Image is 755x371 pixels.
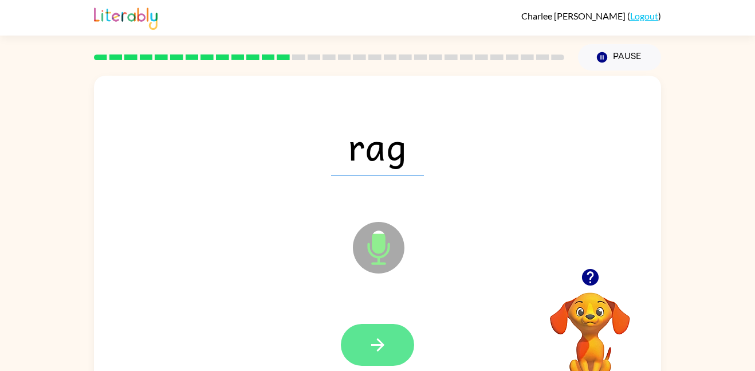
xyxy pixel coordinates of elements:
[578,44,661,71] button: Pause
[521,10,627,21] span: Charlee [PERSON_NAME]
[331,116,424,175] span: rag
[94,5,158,30] img: Literably
[521,10,661,21] div: ( )
[630,10,658,21] a: Logout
